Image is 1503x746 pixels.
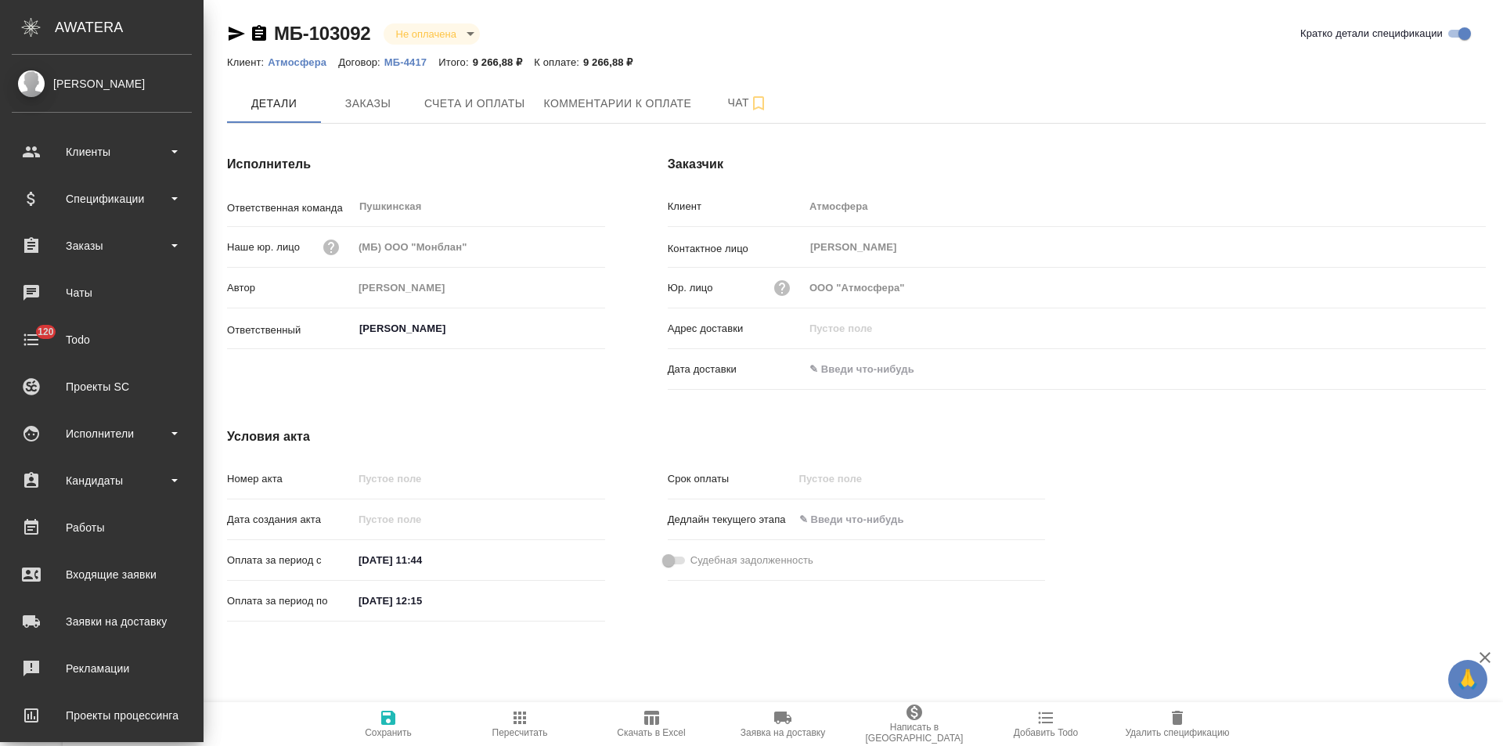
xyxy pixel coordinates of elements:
[617,727,685,738] span: Скачать в Excel
[1454,663,1481,696] span: 🙏
[1300,26,1443,41] span: Кратко детали спецификации
[804,276,1486,299] input: Пустое поле
[741,727,825,738] span: Заявка на доставку
[1125,727,1229,738] span: Удалить спецификацию
[236,94,312,114] span: Детали
[668,321,804,337] p: Адрес доставки
[438,56,472,68] p: Итого:
[227,155,605,174] h4: Исполнитель
[323,702,454,746] button: Сохранить
[717,702,849,746] button: Заявка на доставку
[28,324,63,340] span: 120
[4,508,200,547] a: Работы
[227,593,353,609] p: Оплата за период по
[55,12,204,43] div: AWATERA
[330,94,405,114] span: Заказы
[583,56,645,68] p: 9 266,88 ₽
[4,367,200,406] a: Проекты SC
[794,508,931,531] input: ✎ Введи что-нибудь
[804,317,1486,340] input: Пустое поле
[384,56,438,68] p: МБ-4417
[12,563,192,586] div: Входящие заявки
[365,727,412,738] span: Сохранить
[227,280,353,296] p: Автор
[12,469,192,492] div: Кандидаты
[227,553,353,568] p: Оплата за период с
[1448,660,1487,699] button: 🙏
[227,512,353,528] p: Дата создания акта
[227,427,1045,446] h4: Условия акта
[12,75,192,92] div: [PERSON_NAME]
[804,358,941,380] input: ✎ Введи что-нибудь
[250,24,269,43] button: Скопировать ссылку
[849,702,980,746] button: Написать в [GEOGRAPHIC_DATA]
[227,240,300,255] p: Наше юр. лицо
[268,55,338,68] a: Атмосфера
[4,696,200,735] a: Проекты процессинга
[227,56,268,68] p: Клиент:
[353,467,605,490] input: Пустое поле
[12,610,192,633] div: Заявки на доставку
[12,704,192,727] div: Проекты процессинга
[597,327,600,330] button: Open
[353,236,605,258] input: Пустое поле
[710,93,785,113] span: Чат
[858,722,971,744] span: Написать в [GEOGRAPHIC_DATA]
[384,23,480,45] div: Не оплачена
[690,553,813,568] span: Судебная задолженность
[586,702,717,746] button: Скачать в Excel
[668,280,713,296] p: Юр. лицо
[227,200,353,216] p: Ответственная команда
[384,55,438,68] a: МБ-4417
[804,195,1486,218] input: Пустое поле
[268,56,338,68] p: Атмосфера
[353,589,490,612] input: ✎ Введи что-нибудь
[4,555,200,594] a: Входящие заявки
[794,467,931,490] input: Пустое поле
[353,276,605,299] input: Пустое поле
[668,155,1486,174] h4: Заказчик
[980,702,1112,746] button: Добавить Todo
[227,24,246,43] button: Скопировать ссылку для ЯМессенджера
[12,328,192,351] div: Todo
[353,549,490,571] input: ✎ Введи что-нибудь
[4,273,200,312] a: Чаты
[12,281,192,305] div: Чаты
[668,471,794,487] p: Срок оплаты
[12,422,192,445] div: Исполнители
[12,375,192,398] div: Проекты SC
[12,234,192,258] div: Заказы
[12,140,192,164] div: Клиенты
[668,362,804,377] p: Дата доставки
[338,56,384,68] p: Договор:
[534,56,583,68] p: К оплате:
[1014,727,1078,738] span: Добавить Todo
[492,727,548,738] span: Пересчитать
[4,649,200,688] a: Рекламации
[391,27,461,41] button: Не оплачена
[1112,702,1243,746] button: Удалить спецификацию
[353,508,490,531] input: Пустое поле
[544,94,692,114] span: Комментарии к оплате
[12,516,192,539] div: Работы
[668,512,794,528] p: Дедлайн текущего этапа
[12,657,192,680] div: Рекламации
[227,471,353,487] p: Номер акта
[473,56,535,68] p: 9 266,88 ₽
[424,94,525,114] span: Счета и оплаты
[4,602,200,641] a: Заявки на доставку
[12,187,192,211] div: Спецификации
[454,702,586,746] button: Пересчитать
[227,323,353,338] p: Ответственный
[749,94,768,113] svg: Подписаться
[668,199,804,214] p: Клиент
[4,320,200,359] a: 120Todo
[668,241,804,257] p: Контактное лицо
[274,23,371,44] a: МБ-103092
